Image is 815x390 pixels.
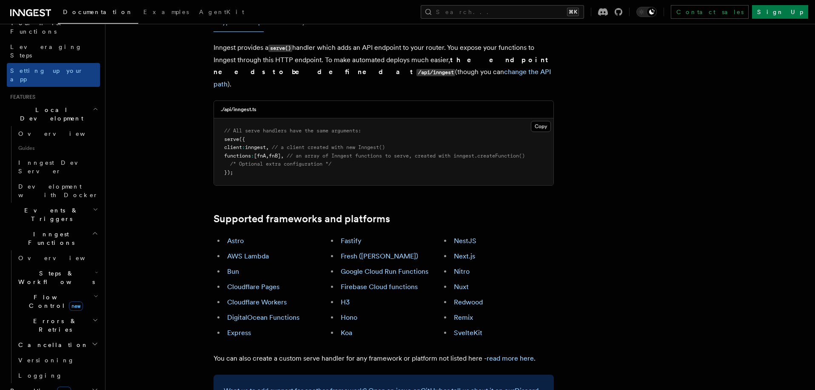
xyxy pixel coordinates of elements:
button: Local Development [7,102,100,126]
a: Remix [454,313,473,321]
span: functions [224,153,251,159]
span: // All serve handlers have the same arguments: [224,128,361,134]
span: Development with Docker [18,183,98,198]
div: Local Development [7,126,100,203]
span: Guides [15,141,100,155]
a: Cloudflare Pages [227,283,279,291]
span: : [242,144,245,150]
span: fnB] [269,153,281,159]
span: new [69,301,83,311]
a: Examples [138,3,194,23]
span: Versioning [18,357,74,364]
span: AgentKit [199,9,244,15]
a: Fastify [341,237,362,245]
a: SvelteKit [454,329,482,337]
a: Firebase Cloud functions [341,283,418,291]
button: Errors & Retries [15,313,100,337]
a: Redwood [454,298,483,306]
a: Next.js [454,252,475,260]
span: Events & Triggers [7,206,93,223]
a: Sign Up [752,5,808,19]
a: H3 [341,298,350,306]
a: AWS Lambda [227,252,269,260]
span: Overview [18,130,106,137]
button: Cancellation [15,337,100,353]
a: Nitro [454,267,470,275]
a: Bun [227,267,239,275]
span: Local Development [7,106,93,123]
button: Inngest Functions [7,227,100,250]
span: serve [224,136,239,142]
a: Supported frameworks and platforms [214,213,390,225]
a: Astro [227,237,244,245]
a: Versioning [15,353,100,368]
span: Steps & Workflows [15,269,95,286]
span: ({ [239,136,245,142]
p: You can also create a custom serve handler for any framework or platform not listed here - . [214,353,554,364]
span: }); [224,169,233,175]
span: Cancellation [15,341,88,349]
span: Documentation [63,9,133,15]
a: NestJS [454,237,476,245]
a: read more here [487,354,534,362]
span: , [266,144,269,150]
button: Steps & Workflows [15,266,100,290]
span: : [251,153,254,159]
a: Fresh ([PERSON_NAME]) [341,252,418,260]
button: Flow Controlnew [15,290,100,313]
span: , [281,153,284,159]
a: Hono [341,313,357,321]
a: Your first Functions [7,15,100,39]
code: serve() [268,45,292,52]
span: [fnA [254,153,266,159]
span: /* Optional extra configuration */ [230,161,331,167]
span: , [266,153,269,159]
span: Overview [18,255,106,261]
a: Leveraging Steps [7,39,100,63]
span: client [224,144,242,150]
span: Errors & Retries [15,317,92,334]
button: Toggle dark mode [636,7,657,17]
a: Development with Docker [15,179,100,203]
h3: ./api/inngest.ts [221,106,256,113]
button: Events & Triggers [7,203,100,227]
a: AgentKit [194,3,249,23]
a: Setting up your app [7,63,100,87]
span: Examples [143,9,189,15]
a: Overview [15,126,100,141]
kbd: ⌘K [567,8,579,16]
a: Logging [15,368,100,383]
a: DigitalOcean Functions [227,313,299,321]
a: Cloudflare Workers [227,298,287,306]
span: Inngest Functions [7,230,92,247]
span: Logging [18,372,63,379]
span: Setting up your app [10,67,83,83]
a: Express [227,329,251,337]
span: Flow Control [15,293,94,310]
a: Inngest Dev Server [15,155,100,179]
a: Documentation [58,3,138,24]
a: Nuxt [454,283,469,291]
span: Features [7,94,35,100]
button: Copy [531,121,551,132]
span: // an array of Inngest functions to serve, created with inngest.createFunction() [287,153,525,159]
div: Inngest Functions [7,250,100,383]
button: Search...⌘K [421,5,584,19]
p: Inngest provides a handler which adds an API endpoint to your router. You expose your functions t... [214,42,554,90]
a: Contact sales [671,5,749,19]
span: // a client created with new Inngest() [272,144,385,150]
a: Koa [341,329,352,337]
span: Leveraging Steps [10,43,82,59]
span: inngest [245,144,266,150]
span: Inngest Dev Server [18,159,91,175]
a: Google Cloud Run Functions [341,267,428,275]
a: Overview [15,250,100,266]
code: /api/inngest [416,69,455,76]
